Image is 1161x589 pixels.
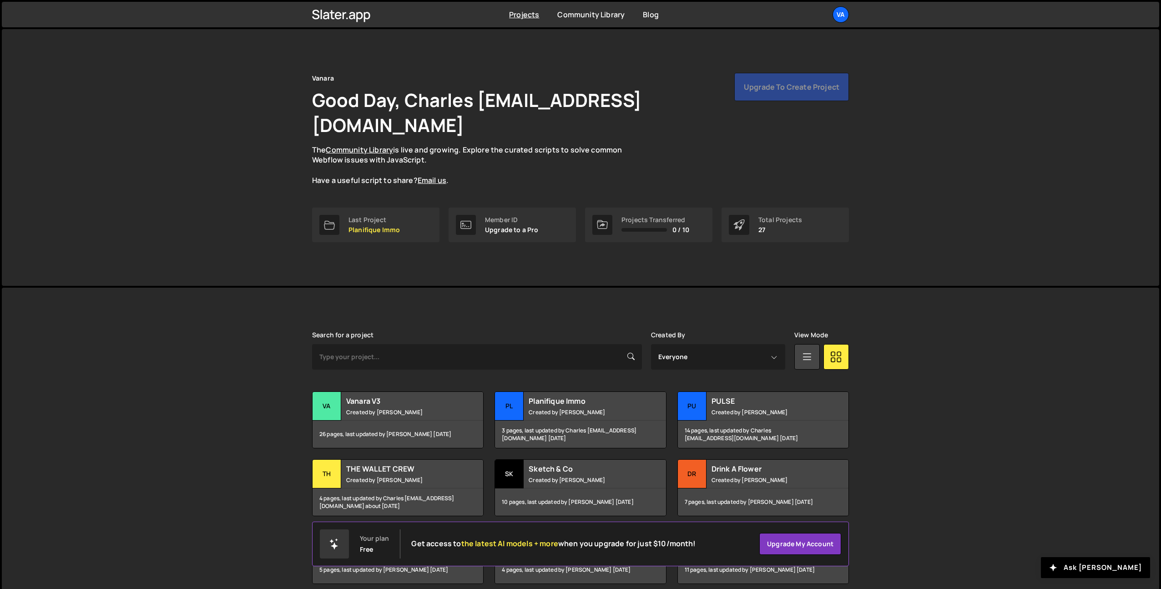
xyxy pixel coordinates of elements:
[677,459,849,516] a: Dr Drink A Flower Created by [PERSON_NAME] 7 pages, last updated by [PERSON_NAME] [DATE]
[529,464,638,474] h2: Sketch & Co
[758,226,802,234] p: 27
[678,392,707,421] div: PU
[312,331,374,339] label: Search for a project
[312,459,484,516] a: TH THE WALLET CREW Created by [PERSON_NAME] 4 pages, last updated by Charles [EMAIL_ADDRESS][DOMA...
[346,464,456,474] h2: THE WALLET CREW
[313,488,483,516] div: 4 pages, last updated by Charles [EMAIL_ADDRESS][DOMAIN_NAME] about [DATE]
[313,421,483,448] div: 26 pages, last updated by [PERSON_NAME] [DATE]
[485,226,539,234] p: Upgrade to a Pro
[712,464,821,474] h2: Drink A Flower
[360,535,389,542] div: Your plan
[360,546,374,553] div: Free
[495,459,666,516] a: Sk Sketch & Co Created by [PERSON_NAME] 10 pages, last updated by [PERSON_NAME] [DATE]
[495,421,666,448] div: 3 pages, last updated by Charles [EMAIL_ADDRESS][DOMAIN_NAME] [DATE]
[643,10,659,20] a: Blog
[833,6,849,23] a: Va
[326,145,393,155] a: Community Library
[672,226,689,234] span: 0 / 10
[348,216,400,223] div: Last Project
[495,488,666,516] div: 10 pages, last updated by [PERSON_NAME] [DATE]
[346,476,456,484] small: Created by [PERSON_NAME]
[651,331,686,339] label: Created By
[712,476,821,484] small: Created by [PERSON_NAME]
[758,216,802,223] div: Total Projects
[312,145,640,186] p: The is live and growing. Explore the curated scripts to solve common Webflow issues with JavaScri...
[461,538,558,548] span: the latest AI models + more
[312,73,334,84] div: Vanara
[794,331,828,339] label: View Mode
[495,460,524,488] div: Sk
[678,421,848,448] div: 14 pages, last updated by Charles [EMAIL_ADDRESS][DOMAIN_NAME] [DATE]
[712,408,821,416] small: Created by [PERSON_NAME]
[313,556,483,584] div: 5 pages, last updated by [PERSON_NAME] [DATE]
[1041,557,1150,578] button: Ask [PERSON_NAME]
[312,391,484,448] a: Va Vanara V3 Created by [PERSON_NAME] 26 pages, last updated by [PERSON_NAME] [DATE]
[312,208,439,242] a: Last Project Planifique Immo
[313,460,341,488] div: TH
[529,396,638,406] h2: Planifique Immo
[495,556,666,584] div: 4 pages, last updated by [PERSON_NAME] [DATE]
[678,460,707,488] div: Dr
[346,396,456,406] h2: Vanara V3
[348,226,400,234] p: Planifique Immo
[312,87,767,137] h1: Good Day, Charles [EMAIL_ADDRESS][DOMAIN_NAME]
[759,533,841,555] a: Upgrade my account
[677,391,849,448] a: PU PULSE Created by [PERSON_NAME] 14 pages, last updated by Charles [EMAIL_ADDRESS][DOMAIN_NAME] ...
[346,408,456,416] small: Created by [PERSON_NAME]
[495,392,524,421] div: Pl
[557,10,625,20] a: Community Library
[678,556,848,584] div: 11 pages, last updated by [PERSON_NAME] [DATE]
[411,539,696,548] h2: Get access to when you upgrade for just $10/month!
[621,216,689,223] div: Projects Transferred
[418,175,446,185] a: Email us
[529,408,638,416] small: Created by [PERSON_NAME]
[509,10,539,20] a: Projects
[529,476,638,484] small: Created by [PERSON_NAME]
[678,488,848,516] div: 7 pages, last updated by [PERSON_NAME] [DATE]
[313,392,341,421] div: Va
[312,344,642,370] input: Type your project...
[485,216,539,223] div: Member ID
[495,391,666,448] a: Pl Planifique Immo Created by [PERSON_NAME] 3 pages, last updated by Charles [EMAIL_ADDRESS][DOMA...
[712,396,821,406] h2: PULSE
